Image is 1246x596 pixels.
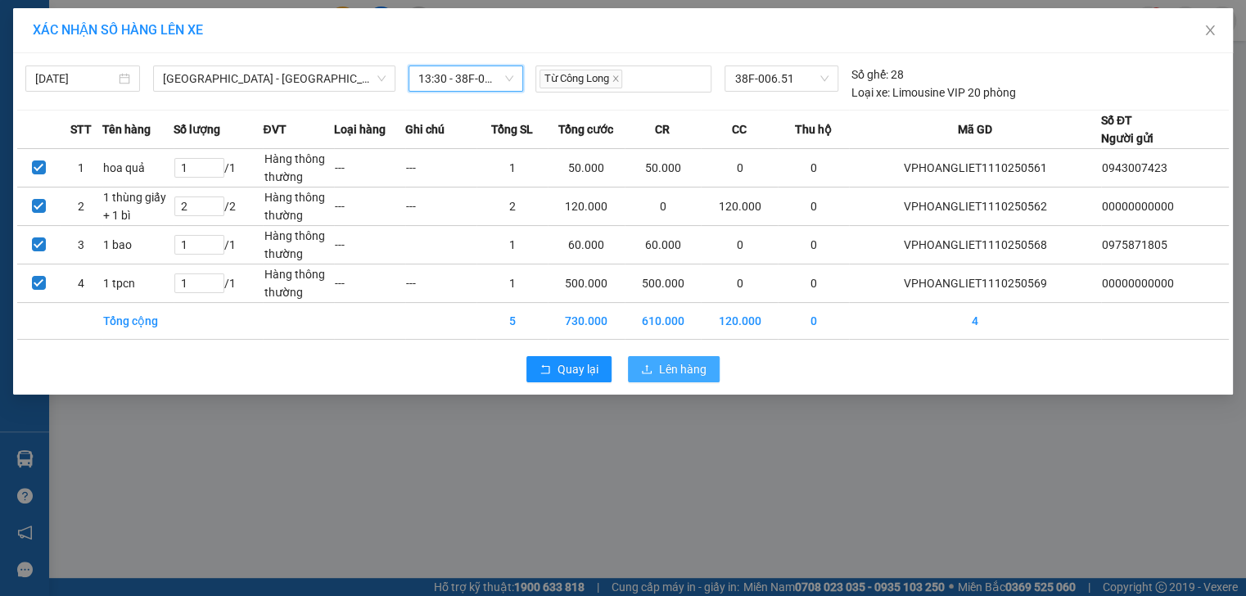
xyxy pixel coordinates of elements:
[539,363,551,377] span: rollback
[732,120,747,138] span: CC
[405,120,445,138] span: Ghi chú
[476,187,548,226] td: 2
[405,187,476,226] td: ---
[263,187,334,226] td: Hàng thông thường
[625,303,702,340] td: 610.000
[778,187,849,226] td: 0
[625,149,702,187] td: 50.000
[476,264,548,303] td: 1
[734,66,828,91] span: 38F-006.51
[334,120,386,138] span: Loại hàng
[60,264,102,303] td: 4
[548,264,625,303] td: 500.000
[849,187,1100,226] td: VPHOANGLIET1110250562
[778,226,849,264] td: 0
[263,149,334,187] td: Hàng thông thường
[1203,24,1217,37] span: close
[659,360,707,378] span: Lên hàng
[778,149,849,187] td: 0
[334,149,405,187] td: ---
[851,84,1016,102] div: Limousine VIP 20 phòng
[548,303,625,340] td: 730.000
[60,187,102,226] td: 2
[795,120,832,138] span: Thu hộ
[701,149,778,187] td: 0
[163,66,386,91] span: Hà Nội - Hà Tĩnh
[263,120,286,138] span: ĐVT
[628,356,720,382] button: uploadLên hàng
[60,226,102,264] td: 3
[625,187,702,226] td: 0
[1101,111,1153,147] div: Số ĐT Người gửi
[849,149,1100,187] td: VPHOANGLIET1110250561
[1102,238,1167,251] span: 0975871805
[174,120,220,138] span: Số lượng
[334,187,405,226] td: ---
[701,226,778,264] td: 0
[334,226,405,264] td: ---
[60,149,102,187] td: 1
[625,264,702,303] td: 500.000
[405,264,476,303] td: ---
[102,149,174,187] td: hoa quả
[851,65,888,84] span: Số ghế:
[849,264,1100,303] td: VPHOANGLIET1110250569
[174,187,263,226] td: / 2
[548,187,625,226] td: 120.000
[612,74,620,83] span: close
[418,66,513,91] span: 13:30 - 38F-006.51
[102,264,174,303] td: 1 tpcn
[701,264,778,303] td: 0
[526,356,612,382] button: rollbackQuay lại
[548,149,625,187] td: 50.000
[641,363,652,377] span: upload
[263,226,334,264] td: Hàng thông thường
[476,226,548,264] td: 1
[174,226,263,264] td: / 1
[1102,277,1174,290] span: 00000000000
[70,120,92,138] span: STT
[1187,8,1233,54] button: Close
[476,149,548,187] td: 1
[102,226,174,264] td: 1 bao
[102,303,174,340] td: Tổng cộng
[625,226,702,264] td: 60.000
[490,120,532,138] span: Tổng SL
[548,226,625,264] td: 60.000
[851,65,904,84] div: 28
[35,70,115,88] input: 11/10/2025
[476,303,548,340] td: 5
[334,264,405,303] td: ---
[778,303,849,340] td: 0
[33,22,203,38] span: XÁC NHẬN SỐ HÀNG LÊN XE
[263,264,334,303] td: Hàng thông thường
[701,187,778,226] td: 120.000
[558,360,598,378] span: Quay lại
[1102,200,1174,213] span: 00000000000
[655,120,670,138] span: CR
[102,187,174,226] td: 1 thùng giấy + 1 bì
[778,264,849,303] td: 0
[851,84,890,102] span: Loại xe:
[849,226,1100,264] td: VPHOANGLIET1110250568
[849,303,1100,340] td: 4
[539,70,622,88] span: Từ Công Long
[174,264,263,303] td: / 1
[1102,161,1167,174] span: 0943007423
[377,74,386,84] span: down
[174,149,263,187] td: / 1
[558,120,613,138] span: Tổng cước
[102,120,151,138] span: Tên hàng
[957,120,991,138] span: Mã GD
[701,303,778,340] td: 120.000
[405,149,476,187] td: ---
